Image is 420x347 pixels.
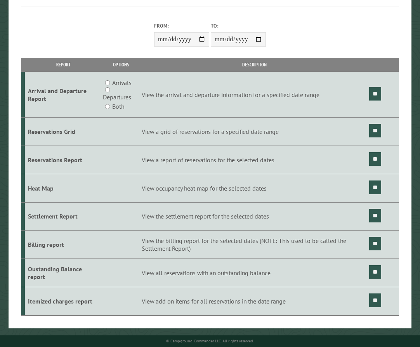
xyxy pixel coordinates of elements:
[112,102,124,111] label: Both
[103,92,131,102] label: Departures
[25,118,102,146] td: Reservations Grid
[141,231,368,259] td: View the billing report for the selected dates (NOTE: This used to be called the Settlement Report)
[141,146,368,174] td: View a report of reservations for the selected dates
[141,202,368,231] td: View the settlement report for the selected dates
[154,22,209,29] label: From:
[25,287,102,316] td: Itemized charges report
[166,338,254,344] small: © Campground Commander LLC. All rights reserved.
[25,259,102,287] td: Oustanding Balance report
[25,231,102,259] td: Billing report
[25,58,102,71] th: Report
[25,146,102,174] td: Reservations Report
[141,174,368,202] td: View occupancy heat map for the selected dates
[141,118,368,146] td: View a grid of reservations for a specified date range
[25,202,102,231] td: Settlement Report
[102,58,141,71] th: Options
[141,259,368,287] td: View all reservations with an outstanding balance
[25,174,102,202] td: Heat Map
[141,287,368,316] td: View add on items for all reservations in the date range
[211,22,266,29] label: To:
[112,78,132,87] label: Arrivals
[25,72,102,118] td: Arrival and Departure Report
[141,72,368,118] td: View the arrival and departure information for a specified date range
[141,58,368,71] th: Description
